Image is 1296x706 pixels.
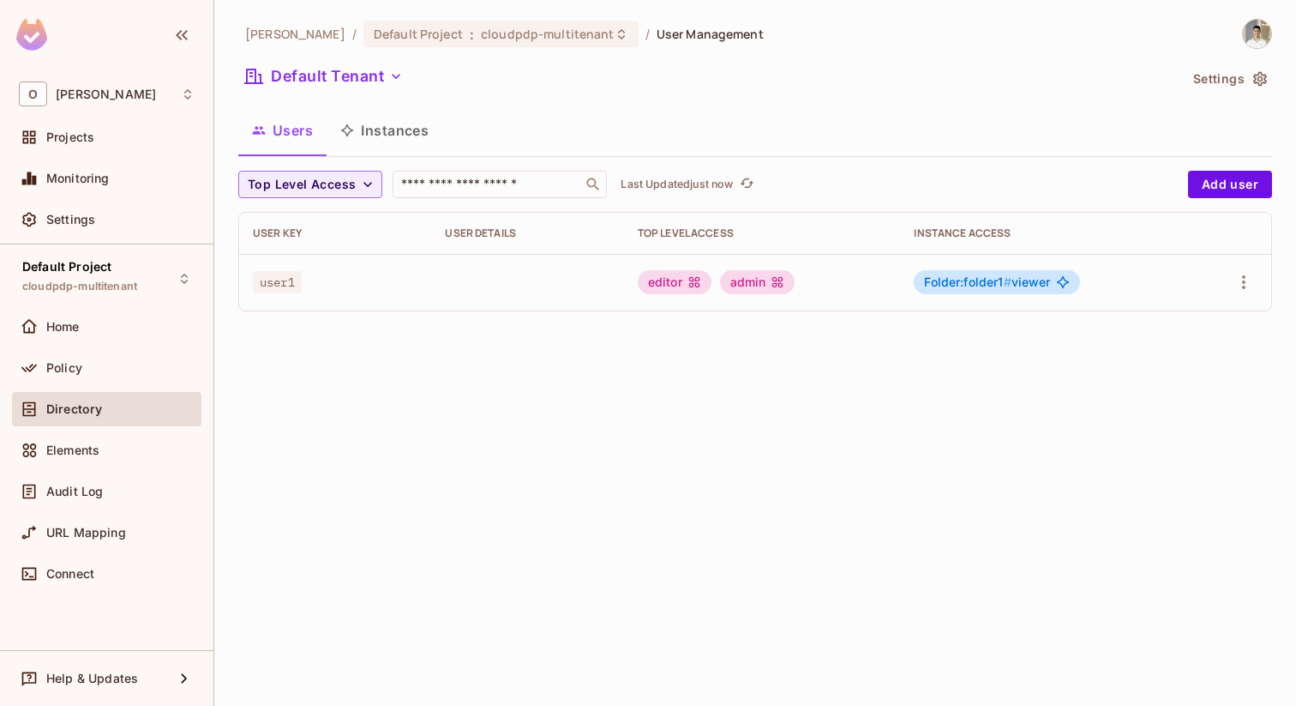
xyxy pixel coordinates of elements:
[22,260,111,274] span: Default Project
[46,130,94,144] span: Projects
[621,178,733,191] p: Last Updated just now
[638,270,711,294] div: editor
[720,270,795,294] div: admin
[924,275,1050,289] span: viewer
[253,226,417,240] div: User Key
[1188,171,1272,198] button: Add user
[469,27,475,41] span: :
[1243,20,1271,48] img: Omer Zuarets
[46,361,82,375] span: Policy
[56,87,156,101] span: Workspace: Omer Test
[740,176,754,193] span: refresh
[46,526,126,540] span: URL Mapping
[733,174,757,195] span: Click to refresh data
[638,226,887,240] div: Top Level Access
[374,26,463,42] span: Default Project
[248,174,356,196] span: Top Level Access
[657,26,764,42] span: User Management
[1004,275,1011,289] span: #
[46,172,110,185] span: Monitoring
[327,109,442,152] button: Instances
[16,19,47,51] img: SReyMgAAAABJRU5ErkJggg==
[46,672,138,685] span: Help & Updates
[481,26,615,42] span: cloudpdp-multitenant
[914,226,1175,240] div: Instance Access
[46,402,102,416] span: Directory
[46,567,94,581] span: Connect
[46,485,103,498] span: Audit Log
[22,280,137,293] span: cloudpdp-multitenant
[253,271,302,293] span: user1
[1186,65,1272,93] button: Settings
[46,444,99,457] span: Elements
[238,109,327,152] button: Users
[238,171,382,198] button: Top Level Access
[46,213,95,226] span: Settings
[19,81,47,106] span: O
[924,275,1011,289] span: Folder:folder1
[46,320,80,334] span: Home
[645,26,650,42] li: /
[445,226,609,240] div: User Details
[736,174,757,195] button: refresh
[352,26,357,42] li: /
[238,63,410,90] button: Default Tenant
[245,26,345,42] span: the active workspace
